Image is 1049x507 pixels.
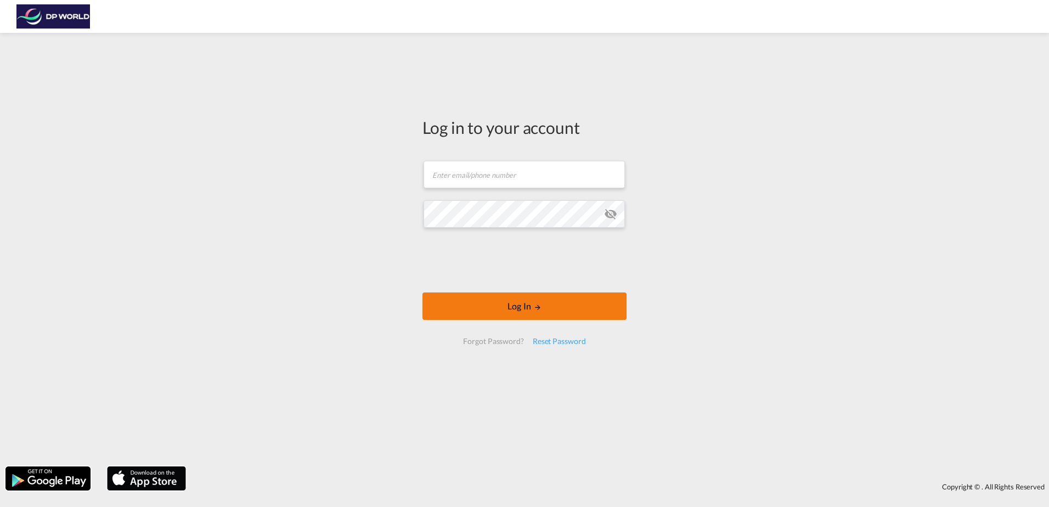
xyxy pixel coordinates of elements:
[424,161,625,188] input: Enter email/phone number
[459,331,528,351] div: Forgot Password?
[16,4,91,29] img: c08ca190194411f088ed0f3ba295208c.png
[528,331,590,351] div: Reset Password
[191,477,1049,496] div: Copyright © . All Rights Reserved
[106,465,187,492] img: apple.png
[441,239,608,281] iframe: reCAPTCHA
[4,465,92,492] img: google.png
[604,207,617,221] md-icon: icon-eye-off
[422,292,627,320] button: LOGIN
[422,116,627,139] div: Log in to your account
